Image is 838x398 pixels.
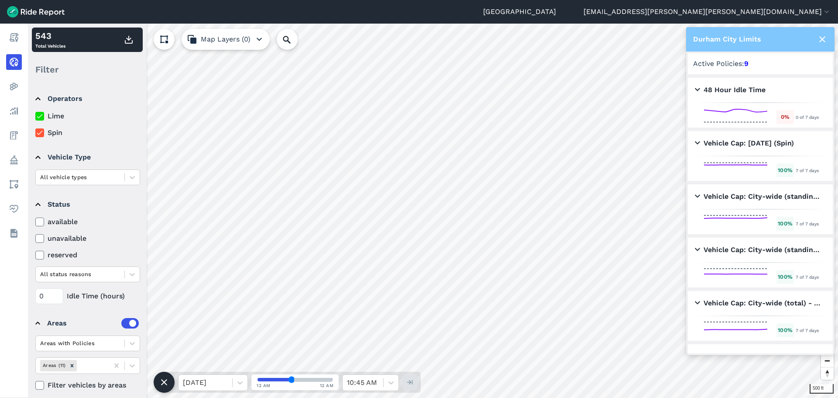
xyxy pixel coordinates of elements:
[796,273,819,281] div: 7 of 7 days
[35,311,139,336] summary: Areas
[67,360,77,371] div: Remove Areas (11)
[35,192,139,217] summary: Status
[695,245,822,255] h2: Vehicle Cap: City-wide (standing) - Spin
[695,351,822,362] h2: Vehicle Cap: City-wide (total) - Spin
[7,6,65,17] img: Ride Report
[821,367,834,380] button: Reset bearing to north
[695,85,766,95] h2: 48 Hour Idle Time
[776,270,794,284] div: 100 %
[776,217,794,230] div: 100 %
[35,380,140,391] label: Filter vehicles by areas
[40,360,67,371] div: Areas (11)
[6,128,22,143] a: Fees
[32,56,143,83] div: Filter
[182,29,270,50] button: Map Layers (0)
[35,288,140,304] div: Idle Time (hours)
[320,382,334,389] span: 12 AM
[796,166,819,174] div: 7 of 7 days
[6,177,22,192] a: Areas
[584,7,831,17] button: [EMAIL_ADDRESS][PERSON_NAME][PERSON_NAME][DOMAIN_NAME]
[810,384,834,394] div: 500 ft
[796,113,819,121] div: 0 of 7 days
[695,138,794,149] h2: Vehicle Cap: [DATE] (Spin)
[796,220,819,228] div: 7 of 7 days
[6,225,22,241] a: Datasets
[6,79,22,94] a: Heatmaps
[35,111,140,121] label: Lime
[35,87,139,111] summary: Operators
[35,128,140,138] label: Spin
[695,191,822,202] h2: Vehicle Cap: City-wide (standing) - Lime
[277,29,312,50] input: Search Location or Vehicles
[6,30,22,45] a: Report
[776,163,794,177] div: 100 %
[483,7,556,17] a: [GEOGRAPHIC_DATA]
[693,34,761,45] h1: Durham City Limits
[47,318,139,329] div: Areas
[35,233,140,244] label: unavailable
[35,217,140,227] label: available
[776,323,794,337] div: 100 %
[6,201,22,217] a: Health
[6,152,22,168] a: Policy
[796,326,819,334] div: 7 of 7 days
[821,354,834,367] button: Zoom out
[6,103,22,119] a: Analyze
[744,59,749,68] strong: 9
[28,24,838,398] canvas: Map
[6,54,22,70] a: Realtime
[695,298,822,308] h2: Vehicle Cap: City-wide (total) - Lime
[693,59,828,69] h2: Active Policies:
[776,110,794,124] div: 0 %
[35,250,140,260] label: reserved
[35,29,65,50] div: Total Vehicles
[35,29,65,42] div: 543
[35,145,139,170] summary: Vehicle Type
[257,382,271,389] span: 12 AM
